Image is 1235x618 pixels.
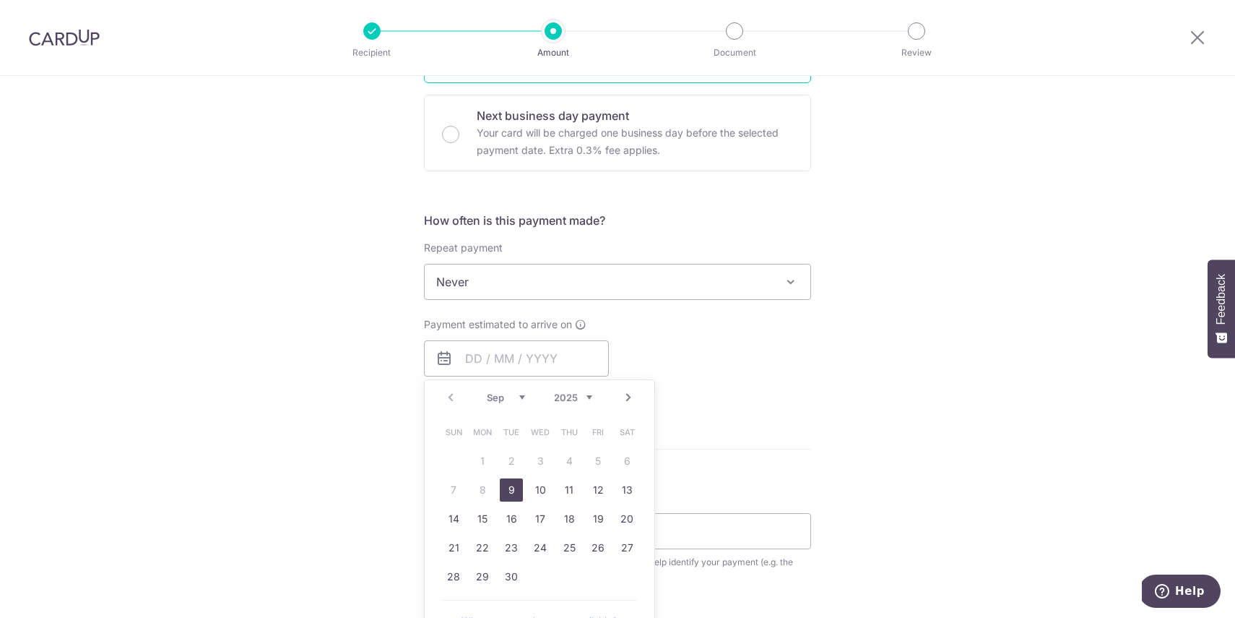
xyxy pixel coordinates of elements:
[558,478,581,502] a: 11
[586,536,610,559] a: 26
[424,264,811,300] span: Never
[424,317,572,332] span: Payment estimated to arrive on
[615,478,638,502] a: 13
[471,536,494,559] a: 22
[529,507,552,531] a: 17
[615,536,638,559] a: 27
[442,507,465,531] a: 14
[863,46,970,60] p: Review
[529,421,552,444] span: Wednesday
[471,507,494,531] a: 15
[586,478,610,502] a: 12
[586,507,610,531] a: 19
[29,29,100,46] img: CardUp
[558,536,581,559] a: 25
[1208,259,1235,358] button: Feedback - Show survey
[471,565,494,588] a: 29
[424,340,609,377] input: DD / MM / YYYY
[529,536,552,559] a: 24
[425,265,810,299] span: Never
[318,46,425,60] p: Recipient
[620,389,637,406] a: Next
[681,46,788,60] p: Document
[424,241,503,255] label: Repeat payment
[500,46,607,60] p: Amount
[558,421,581,444] span: Thursday
[442,536,465,559] a: 21
[586,421,610,444] span: Friday
[1215,274,1228,325] span: Feedback
[529,478,552,502] a: 10
[615,421,638,444] span: Saturday
[477,107,793,124] p: Next business day payment
[500,536,523,559] a: 23
[500,565,523,588] a: 30
[1142,575,1221,611] iframe: Opens a widget where you can find more information
[558,507,581,531] a: 18
[500,421,523,444] span: Tuesday
[615,507,638,531] a: 20
[500,478,523,502] a: 9
[442,565,465,588] a: 28
[442,421,465,444] span: Sunday
[471,421,494,444] span: Monday
[477,124,793,159] p: Your card will be charged one business day before the selected payment date. Extra 0.3% fee applies.
[500,507,523,531] a: 16
[424,212,811,229] h5: How often is this payment made?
